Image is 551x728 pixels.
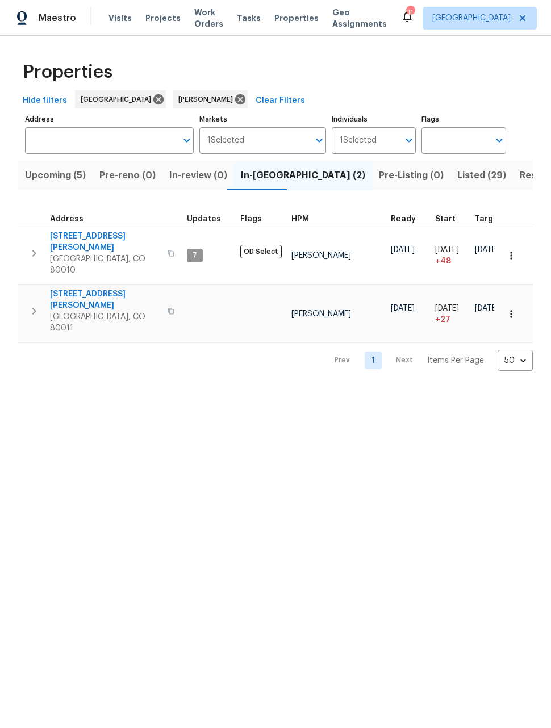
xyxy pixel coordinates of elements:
[391,246,415,254] span: [DATE]
[241,168,365,183] span: In-[GEOGRAPHIC_DATA] (2)
[291,252,351,260] span: [PERSON_NAME]
[75,90,166,108] div: [GEOGRAPHIC_DATA]
[240,215,262,223] span: Flags
[50,253,161,276] span: [GEOGRAPHIC_DATA], CO 80010
[291,310,351,318] span: [PERSON_NAME]
[179,132,195,148] button: Open
[23,66,112,78] span: Properties
[340,136,377,145] span: 1 Selected
[401,132,417,148] button: Open
[435,314,450,325] span: + 27
[178,94,237,105] span: [PERSON_NAME]
[435,246,459,254] span: [DATE]
[50,215,84,223] span: Address
[99,168,156,183] span: Pre-reno (0)
[187,215,221,223] span: Updates
[435,256,451,267] span: + 48
[108,12,132,24] span: Visits
[81,94,156,105] span: [GEOGRAPHIC_DATA]
[475,215,502,223] span: Target
[406,7,414,18] div: 11
[256,94,305,108] span: Clear Filters
[391,215,416,223] span: Ready
[475,246,499,254] span: [DATE]
[435,215,466,223] div: Actual renovation start date
[365,352,382,369] a: Goto page 1
[324,350,533,371] nav: Pagination Navigation
[251,90,310,111] button: Clear Filters
[173,90,248,108] div: [PERSON_NAME]
[391,304,415,312] span: [DATE]
[311,132,327,148] button: Open
[475,304,499,312] span: [DATE]
[491,132,507,148] button: Open
[379,168,444,183] span: Pre-Listing (0)
[25,116,194,123] label: Address
[50,311,161,334] span: [GEOGRAPHIC_DATA], CO 80011
[431,285,470,343] td: Project started 27 days late
[432,12,511,24] span: [GEOGRAPHIC_DATA]
[18,90,72,111] button: Hide filters
[169,168,227,183] span: In-review (0)
[194,7,223,30] span: Work Orders
[237,14,261,22] span: Tasks
[475,215,512,223] div: Target renovation project end date
[291,215,309,223] span: HPM
[435,304,459,312] span: [DATE]
[50,288,161,311] span: [STREET_ADDRESS][PERSON_NAME]
[199,116,326,123] label: Markets
[431,227,470,284] td: Project started 48 days late
[240,245,282,258] span: OD Select
[39,12,76,24] span: Maestro
[332,116,416,123] label: Individuals
[207,136,244,145] span: 1 Selected
[25,168,86,183] span: Upcoming (5)
[23,94,67,108] span: Hide filters
[427,355,484,366] p: Items Per Page
[498,346,533,375] div: 50
[457,168,506,183] span: Listed (29)
[50,231,161,253] span: [STREET_ADDRESS][PERSON_NAME]
[391,215,426,223] div: Earliest renovation start date (first business day after COE or Checkout)
[421,116,506,123] label: Flags
[274,12,319,24] span: Properties
[188,250,202,260] span: 7
[435,215,456,223] span: Start
[332,7,387,30] span: Geo Assignments
[145,12,181,24] span: Projects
